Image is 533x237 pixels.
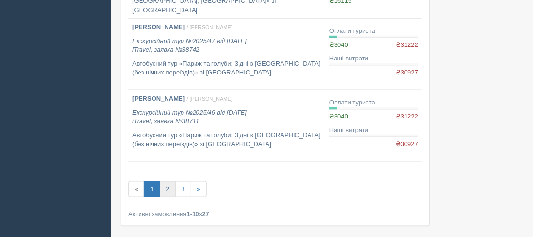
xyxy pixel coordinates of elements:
[132,131,322,149] p: Автобусний тур «Париж та голуби: 3 дні в [GEOGRAPHIC_DATA] (без нічних переїздів)» зі [GEOGRAPHIC...
[329,54,418,63] div: Наші витрати
[132,59,322,77] p: Автобусний тур «Париж та голуби: 3 дні в [GEOGRAPHIC_DATA] (без нічних переїздів)» зі [GEOGRAPHIC...
[396,112,418,121] span: ₴31222
[132,23,185,30] b: [PERSON_NAME]
[128,209,422,219] div: Активні замовлення з
[187,96,233,102] span: / [PERSON_NAME]
[202,210,209,218] b: 27
[329,98,418,107] div: Оплати туриста
[191,181,207,197] a: »
[132,109,247,125] i: Екскурсійний тур №2025/46 від [DATE] iTravel, заявка №38711
[329,27,418,36] div: Оплати туриста
[187,210,199,218] b: 1-10
[329,126,418,135] div: Наші витрати
[128,90,325,162] a: [PERSON_NAME] / [PERSON_NAME] Екскурсійний тур №2025/46 від [DATE]iTravel, заявка №38711 Автобусн...
[159,181,175,197] a: 2
[132,95,185,102] b: [PERSON_NAME]
[187,24,233,30] span: / [PERSON_NAME]
[144,181,160,197] a: 1
[128,181,144,197] span: «
[329,113,348,120] span: ₴3040
[396,68,418,77] span: ₴30927
[132,37,247,54] i: Екскурсійний тур №2025/47 від [DATE] iTravel, заявка №38742
[128,19,325,90] a: [PERSON_NAME] / [PERSON_NAME] Екскурсійний тур №2025/47 від [DATE]iTravel, заявка №38742 Автобусн...
[175,181,191,197] a: 3
[396,41,418,50] span: ₴31222
[329,41,348,48] span: ₴3040
[396,140,418,149] span: ₴30927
